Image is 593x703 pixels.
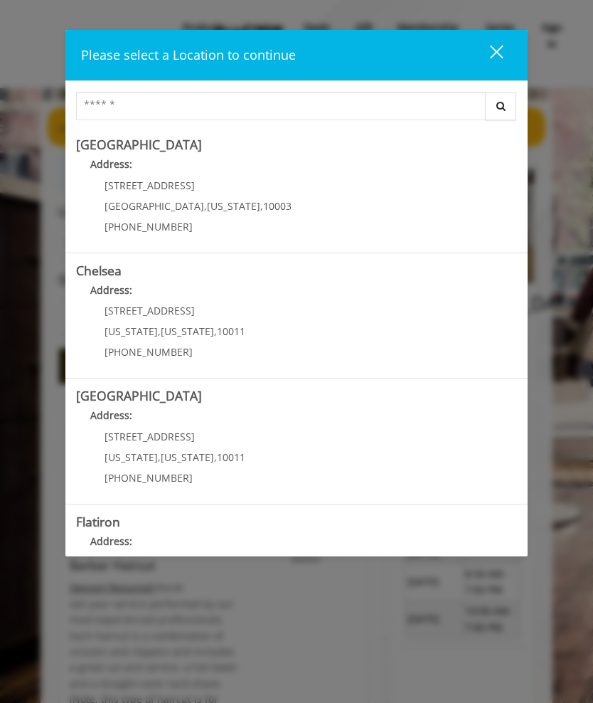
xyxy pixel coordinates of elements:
[263,199,292,213] span: 10003
[214,450,217,464] span: ,
[90,157,132,171] b: Address:
[161,450,214,464] span: [US_STATE]
[217,450,245,464] span: 10011
[474,44,502,65] div: close dialog
[158,450,161,464] span: ,
[214,324,217,338] span: ,
[207,199,260,213] span: [US_STATE]
[76,136,202,153] b: [GEOGRAPHIC_DATA]
[105,199,204,213] span: [GEOGRAPHIC_DATA]
[76,513,120,530] b: Flatiron
[158,324,161,338] span: ,
[161,324,214,338] span: [US_STATE]
[90,283,132,297] b: Address:
[76,387,202,404] b: [GEOGRAPHIC_DATA]
[105,220,193,233] span: [PHONE_NUMBER]
[260,199,263,213] span: ,
[105,179,195,192] span: [STREET_ADDRESS]
[81,46,296,63] span: Please select a Location to continue
[105,304,195,317] span: [STREET_ADDRESS]
[76,92,518,127] div: Center Select
[105,345,193,359] span: [PHONE_NUMBER]
[464,41,512,70] button: close dialog
[105,471,193,485] span: [PHONE_NUMBER]
[76,262,122,279] b: Chelsea
[493,101,509,111] i: Search button
[76,92,486,120] input: Search Center
[217,324,245,338] span: 10011
[105,324,158,338] span: [US_STATE]
[90,534,132,548] b: Address:
[204,199,207,213] span: ,
[105,450,158,464] span: [US_STATE]
[90,408,132,422] b: Address:
[105,430,195,443] span: [STREET_ADDRESS]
